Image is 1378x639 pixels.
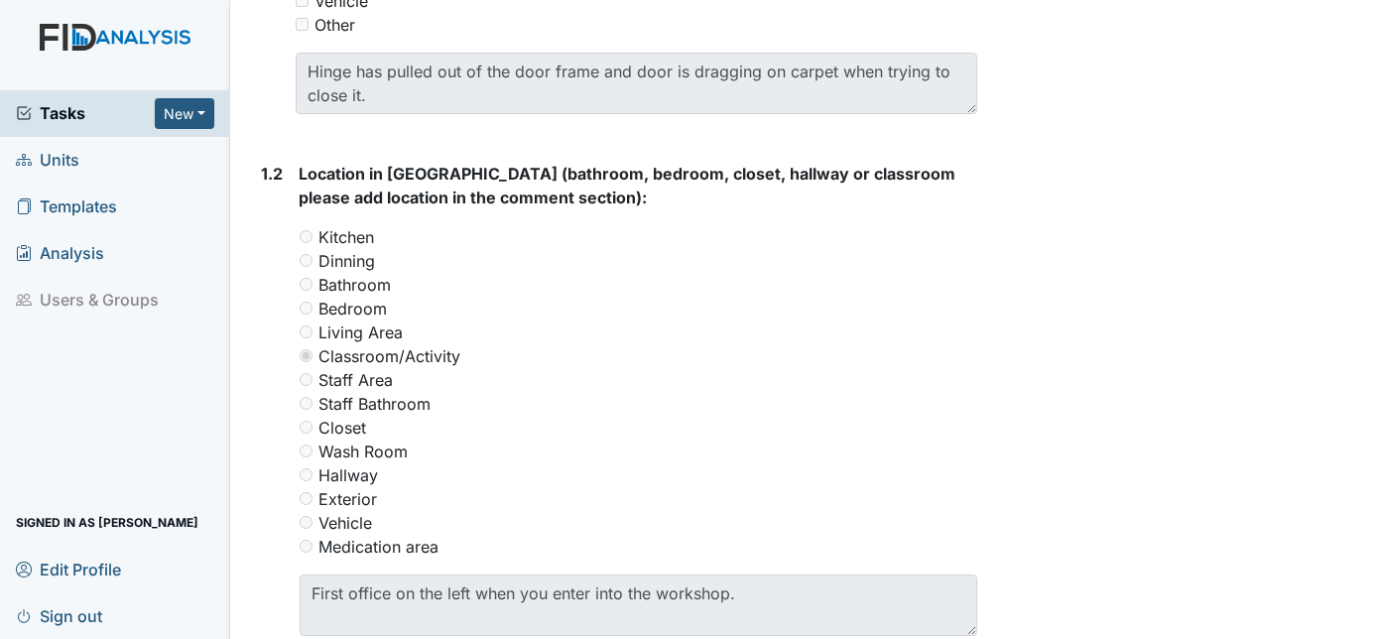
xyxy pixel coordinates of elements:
[16,238,104,269] span: Analysis
[155,98,214,129] button: New
[300,278,313,291] input: Bathroom
[319,463,379,487] label: Hallway
[319,511,373,535] label: Vehicle
[300,373,313,386] input: Staff Area
[319,416,367,440] label: Closet
[300,445,313,457] input: Wash Room
[16,145,79,176] span: Units
[319,440,409,463] label: Wash Room
[300,492,313,505] input: Exterior
[319,273,392,297] label: Bathroom
[319,535,439,559] label: Medication area
[319,297,388,320] label: Bedroom
[300,230,313,243] input: Kitchen
[262,162,284,186] label: 1.2
[300,468,313,481] input: Hallway
[319,368,394,392] label: Staff Area
[16,101,155,125] a: Tasks
[319,249,376,273] label: Dinning
[300,302,313,315] input: Bedroom
[319,392,432,416] label: Staff Bathroom
[300,254,313,267] input: Dinning
[16,554,121,584] span: Edit Profile
[16,600,102,631] span: Sign out
[296,18,309,31] input: Other
[300,540,313,553] input: Medication area
[300,421,313,434] input: Closet
[300,575,978,636] textarea: First office on the left when you enter into the workshop.
[16,192,117,222] span: Templates
[319,225,375,249] label: Kitchen
[300,516,313,529] input: Vehicle
[319,320,404,344] label: Living Area
[319,344,461,368] label: Classroom/Activity
[300,164,956,207] span: Location in [GEOGRAPHIC_DATA] (bathroom, bedroom, closet, hallway or classroom please add locatio...
[300,397,313,410] input: Staff Bathroom
[315,13,356,37] div: Other
[16,507,198,538] span: Signed in as [PERSON_NAME]
[319,487,378,511] label: Exterior
[296,53,978,114] textarea: Hinge has pulled out of the door frame and door is dragging on carpet when trying to close it.
[300,349,313,362] input: Classroom/Activity
[300,325,313,338] input: Living Area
